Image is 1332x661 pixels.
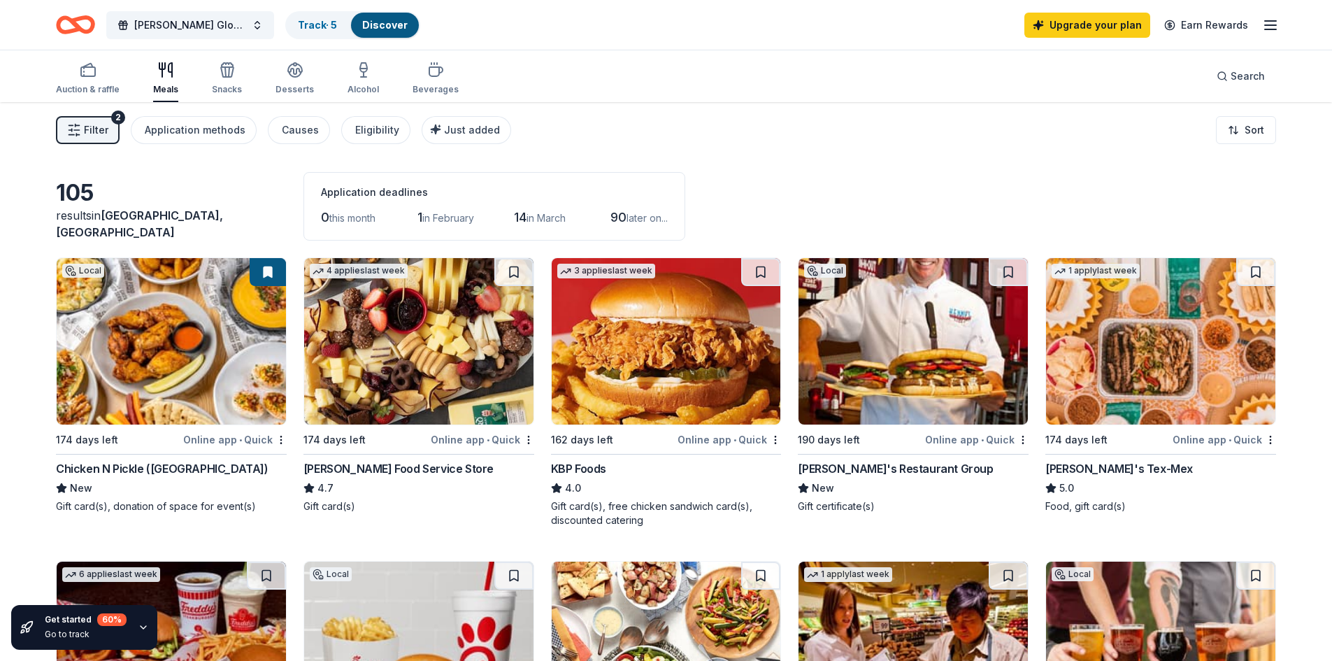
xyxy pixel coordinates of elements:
a: Upgrade your plan [1024,13,1150,38]
div: Chicken N Pickle ([GEOGRAPHIC_DATA]) [56,460,268,477]
a: Image for Kenny's Restaurant GroupLocal190 days leftOnline app•Quick[PERSON_NAME]'s Restaurant Gr... [798,257,1029,513]
div: 105 [56,179,287,207]
div: 174 days left [1045,432,1108,448]
button: Alcohol [348,56,379,102]
button: Beverages [413,56,459,102]
span: later on... [626,212,668,224]
div: Gift card(s), free chicken sandwich card(s), discounted catering [551,499,782,527]
span: Search [1231,68,1265,85]
span: • [733,434,736,446]
span: 90 [610,210,626,225]
span: Sort [1245,122,1264,138]
button: Eligibility [341,116,410,144]
div: Gift certificate(s) [798,499,1029,513]
a: Earn Rewards [1156,13,1256,38]
div: 6 applies last week [62,567,160,582]
div: 190 days left [798,432,860,448]
span: [PERSON_NAME] Global Prep Academy at [PERSON_NAME] [134,17,246,34]
span: 0 [321,210,329,225]
div: Snacks [212,84,242,95]
div: Application deadlines [321,184,668,201]
span: 4.7 [317,480,334,497]
button: Snacks [212,56,242,102]
div: Online app Quick [431,431,534,448]
div: Alcohol [348,84,379,95]
span: • [487,434,489,446]
div: Gift card(s), donation of space for event(s) [56,499,287,513]
div: 162 days left [551,432,613,448]
div: KBP Foods [551,460,606,477]
span: • [981,434,984,446]
span: New [812,480,834,497]
div: Online app Quick [183,431,287,448]
a: Image for Chicken N Pickle (Grand Prairie)Local174 days leftOnline app•QuickChicken N Pickle ([GE... [56,257,287,513]
button: Desserts [275,56,314,102]
div: 174 days left [56,432,118,448]
span: • [239,434,242,446]
button: Causes [268,116,330,144]
div: 3 applies last week [557,264,655,278]
button: [PERSON_NAME] Global Prep Academy at [PERSON_NAME] [106,11,274,39]
img: Image for Gordon Food Service Store [304,258,533,425]
div: [PERSON_NAME]'s Restaurant Group [798,460,993,477]
div: Local [62,264,104,278]
button: Sort [1216,116,1276,144]
button: Track· 5Discover [285,11,420,39]
div: Local [310,567,352,581]
div: Get started [45,613,127,626]
button: Just added [422,116,511,144]
a: Discover [362,19,408,31]
div: Desserts [275,84,314,95]
div: Go to track [45,629,127,640]
div: Food, gift card(s) [1045,499,1276,513]
div: Local [1052,567,1094,581]
div: 2 [111,111,125,125]
div: Online app Quick [925,431,1029,448]
div: Online app Quick [1173,431,1276,448]
div: 1 apply last week [804,567,892,582]
span: 4.0 [565,480,581,497]
span: 1 [417,210,422,225]
div: results [56,207,287,241]
button: Filter2 [56,116,120,144]
div: Application methods [145,122,245,138]
span: [GEOGRAPHIC_DATA], [GEOGRAPHIC_DATA] [56,208,223,239]
span: 5.0 [1059,480,1074,497]
a: Home [56,8,95,41]
span: Just added [444,124,500,136]
span: 14 [514,210,527,225]
img: Image for KBP Foods [552,258,781,425]
div: Eligibility [355,122,399,138]
div: Gift card(s) [303,499,534,513]
div: Beverages [413,84,459,95]
a: Image for KBP Foods3 applieslast week162 days leftOnline app•QuickKBP Foods4.0Gift card(s), free ... [551,257,782,527]
button: Search [1205,62,1276,90]
div: [PERSON_NAME] Food Service Store [303,460,494,477]
a: Track· 5 [298,19,337,31]
div: 60 % [97,613,127,626]
div: Causes [282,122,319,138]
div: 4 applies last week [310,264,408,278]
div: 1 apply last week [1052,264,1140,278]
div: Local [804,264,846,278]
button: Auction & raffle [56,56,120,102]
div: Meals [153,84,178,95]
img: Image for Kenny's Restaurant Group [799,258,1028,425]
a: Image for Chuy's Tex-Mex1 applylast week174 days leftOnline app•Quick[PERSON_NAME]'s Tex-Mex5.0Fo... [1045,257,1276,513]
span: in [56,208,223,239]
span: Filter [84,122,108,138]
span: in March [527,212,566,224]
a: Image for Gordon Food Service Store4 applieslast week174 days leftOnline app•Quick[PERSON_NAME] F... [303,257,534,513]
button: Meals [153,56,178,102]
div: Online app Quick [678,431,781,448]
span: • [1229,434,1231,446]
span: this month [329,212,375,224]
div: 174 days left [303,432,366,448]
img: Image for Chuy's Tex-Mex [1046,258,1275,425]
button: Application methods [131,116,257,144]
div: Auction & raffle [56,84,120,95]
span: New [70,480,92,497]
img: Image for Chicken N Pickle (Grand Prairie) [57,258,286,425]
div: [PERSON_NAME]'s Tex-Mex [1045,460,1193,477]
span: in February [422,212,474,224]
